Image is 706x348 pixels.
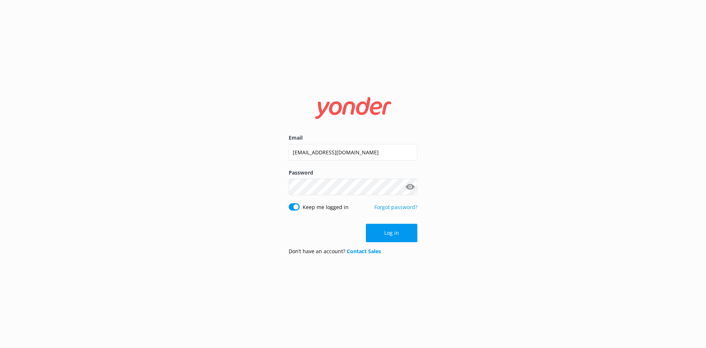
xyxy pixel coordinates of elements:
[366,224,417,242] button: Log in
[289,144,417,161] input: user@emailaddress.com
[289,169,417,177] label: Password
[347,248,381,255] a: Contact Sales
[374,204,417,211] a: Forgot password?
[403,180,417,194] button: Show password
[303,203,349,211] label: Keep me logged in
[289,247,381,255] p: Don’t have an account?
[289,134,417,142] label: Email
